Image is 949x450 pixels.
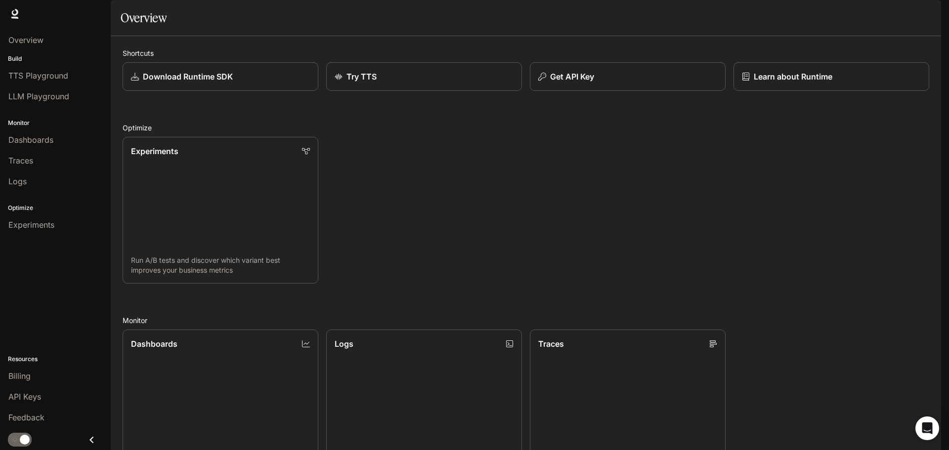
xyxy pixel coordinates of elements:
[143,71,233,82] p: Download Runtime SDK
[326,62,522,91] a: Try TTS
[131,145,178,157] p: Experiments
[123,123,929,133] h2: Optimize
[335,338,353,350] p: Logs
[121,8,167,28] h1: Overview
[123,315,929,326] h2: Monitor
[754,71,832,82] p: Learn about Runtime
[123,62,318,91] a: Download Runtime SDK
[915,416,939,440] div: Open Intercom Messenger
[538,338,564,350] p: Traces
[550,71,594,82] p: Get API Key
[131,255,310,275] p: Run A/B tests and discover which variant best improves your business metrics
[530,62,726,91] button: Get API Key
[123,48,929,58] h2: Shortcuts
[733,62,929,91] a: Learn about Runtime
[346,71,377,82] p: Try TTS
[131,338,177,350] p: Dashboards
[123,137,318,284] a: ExperimentsRun A/B tests and discover which variant best improves your business metrics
